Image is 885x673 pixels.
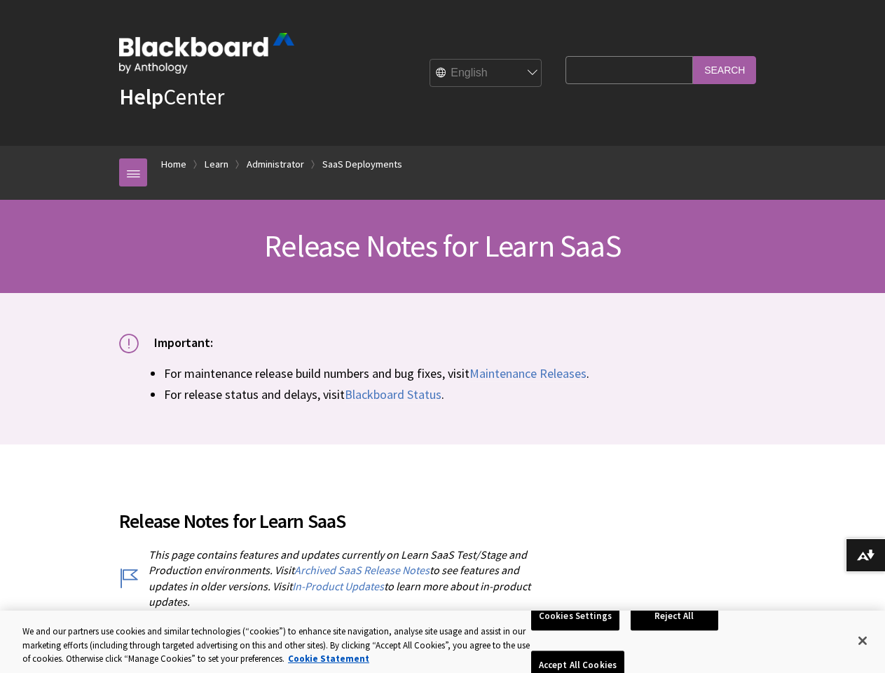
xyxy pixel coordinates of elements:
a: Administrator [247,156,304,173]
a: HelpCenter [119,83,224,111]
a: Home [161,156,186,173]
div: We and our partners use cookies and similar technologies (“cookies”) to enhance site navigation, ... [22,625,531,666]
img: Blackboard by Anthology [119,33,294,74]
span: Release Notes for Learn SaaS [264,226,621,265]
a: SaaS Deployments [322,156,402,173]
strong: Help [119,83,163,111]
button: Cookies Settings [531,601,619,631]
li: For release status and delays, visit . [164,385,766,404]
h2: Release Notes for Learn SaaS [119,489,558,536]
a: Maintenance Releases [469,365,586,382]
input: Search [693,56,756,83]
button: Reject All [631,601,718,631]
select: Site Language Selector [430,60,542,88]
a: In-Product Updates [292,579,384,594]
a: More information about your privacy, opens in a new tab [288,653,369,665]
p: This page contains features and updates currently on Learn SaaS Test/Stage and Production environ... [119,547,558,610]
span: Important: [154,334,213,351]
button: Close [847,625,878,656]
a: Blackboard Status [345,386,441,403]
a: Archived SaaS Release Notes [294,563,430,578]
li: For maintenance release build numbers and bug fixes, visit . [164,364,766,383]
a: Learn [205,156,228,173]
